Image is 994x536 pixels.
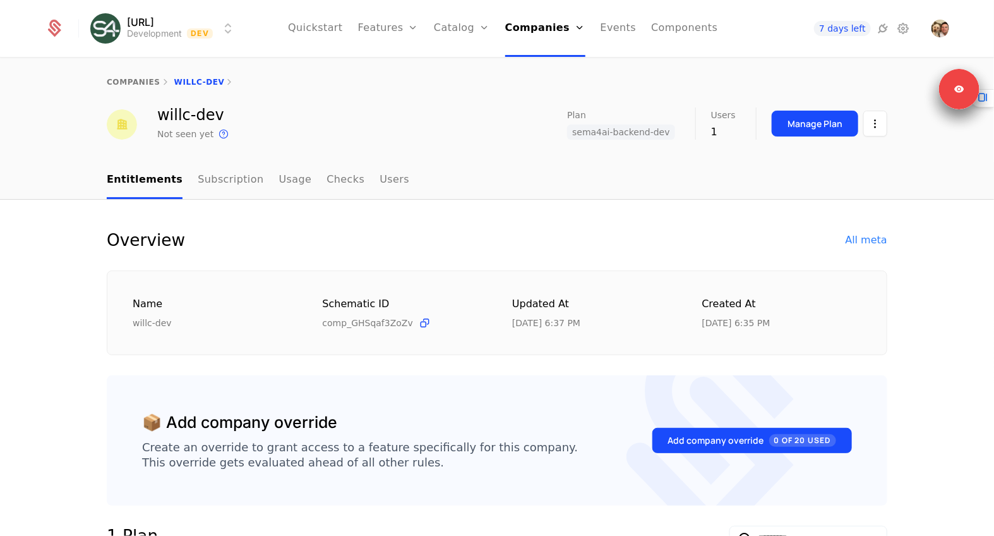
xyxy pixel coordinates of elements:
span: Users [711,111,736,119]
img: Will Connolly [931,20,949,37]
div: Not seen yet [157,128,213,140]
button: Manage Plan [772,111,858,137]
button: Open user button [931,20,949,37]
button: Add company override0 of 20 Used [652,428,852,453]
ul: Choose Sub Page [107,162,409,199]
img: sema4.ai [90,13,121,44]
div: 📦 Add company override [142,411,337,435]
div: 10/6/25, 6:37 PM [512,317,580,329]
span: 0 of 20 Used [769,434,836,447]
a: Integrations [876,21,891,36]
div: 10/6/25, 6:35 PM [702,317,770,329]
a: 7 days left [814,21,871,36]
span: Dev [187,28,213,39]
a: Subscription [198,162,263,199]
div: Development [127,27,182,40]
div: Name [133,296,292,312]
span: Plan [567,111,586,119]
a: Users [380,162,409,199]
img: willc-dev [107,109,137,140]
div: Add company override [668,434,836,447]
div: Create an override to grant access to a feature specifically for this company. This override gets... [142,440,578,470]
div: 1 [711,125,736,140]
a: Checks [326,162,364,199]
div: willc-dev [157,107,231,123]
div: Updated at [512,296,672,312]
div: Schematic ID [323,296,482,312]
span: comp_GHSqaf3ZoZv [323,317,413,329]
a: Usage [279,162,312,199]
a: Entitlements [107,162,183,199]
button: Select environment [94,15,236,42]
div: willc-dev [133,317,292,329]
a: Settings [896,21,911,36]
div: Overview [107,230,185,250]
button: Select action [863,111,887,137]
span: sema4ai-backend-dev [567,125,675,140]
span: [URL] [127,17,154,27]
div: Manage Plan [787,118,842,130]
div: Created at [702,296,862,312]
a: companies [107,78,160,87]
nav: Main [107,162,887,199]
div: All meta [846,233,887,248]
